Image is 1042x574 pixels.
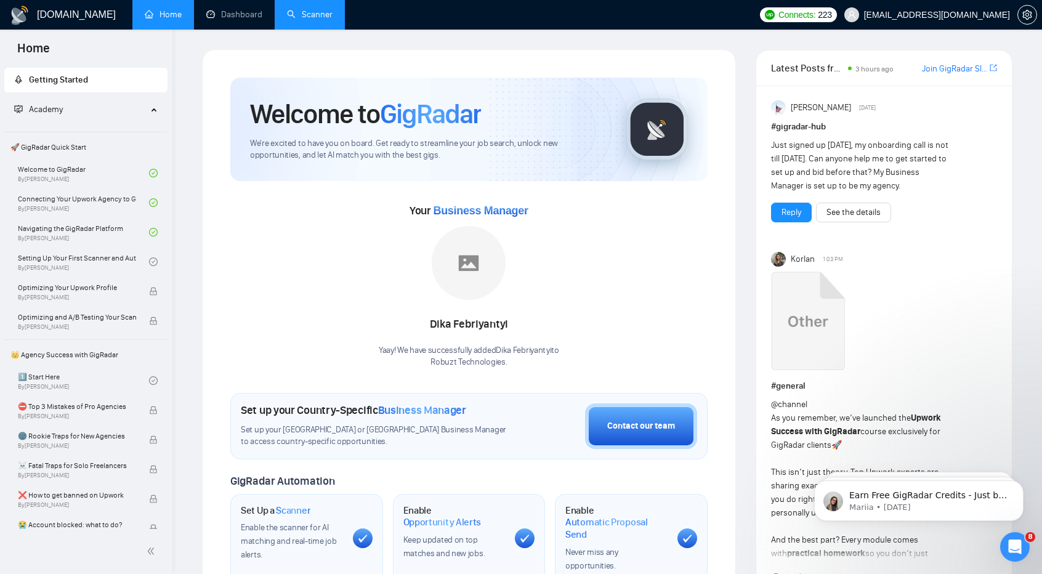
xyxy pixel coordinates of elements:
[250,97,481,131] h1: Welcome to
[831,440,842,450] span: 🚀
[7,39,60,65] span: Home
[6,342,166,367] span: 👑 Agency Success with GigRadar
[250,138,607,161] span: We're excited to have you on board. Get ready to streamline your job search, unlock new opportuni...
[149,524,158,533] span: lock
[565,504,668,541] h1: Enable
[765,10,775,20] img: upwork-logo.png
[145,9,182,20] a: homeHome
[18,160,149,187] a: Welcome to GigRadarBy[PERSON_NAME]
[626,99,688,160] img: gigradar-logo.png
[18,311,136,323] span: Optimizing and A/B Testing Your Scanner for Better Results
[241,522,336,560] span: Enable the scanner for AI matching and real-time job alerts.
[230,474,334,488] span: GigRadar Automation
[18,442,136,450] span: By [PERSON_NAME]
[787,548,865,559] strong: practical homework
[403,516,482,528] span: Opportunity Alerts
[791,253,815,266] span: Korlan
[565,516,668,540] span: Automatic Proposal Send
[241,504,310,517] h1: Set Up a
[14,104,63,115] span: Academy
[18,430,136,442] span: 🌚 Rookie Traps for New Agencies
[18,413,136,420] span: By [PERSON_NAME]
[585,403,697,449] button: Contact our team
[149,317,158,325] span: lock
[6,135,166,160] span: 🚀 GigRadar Quick Start
[771,252,786,267] img: Korlan
[149,495,158,503] span: lock
[771,399,807,410] span: @channel
[149,376,158,385] span: check-circle
[403,535,485,559] span: Keep updated on top matches and new jobs.
[18,367,149,394] a: 1️⃣ Start HereBy[PERSON_NAME]
[791,101,851,115] span: [PERSON_NAME]
[1017,5,1037,25] button: setting
[847,10,856,19] span: user
[149,435,158,444] span: lock
[287,9,333,20] a: searchScanner
[778,8,815,22] span: Connects:
[379,345,559,368] div: Yaay! We have successfully added Dika Febriyantyi to
[18,400,136,413] span: ⛔ Top 3 Mistakes of Pro Agencies
[855,65,894,73] span: 3 hours ago
[14,75,23,84] span: rocket
[771,139,952,193] div: Just signed up [DATE], my onboarding call is not till [DATE]. Can anyone help me to get started t...
[149,465,158,474] span: lock
[771,379,997,393] h1: # general
[149,198,158,207] span: check-circle
[433,204,528,217] span: Business Manager
[410,204,528,217] span: Your
[378,403,466,417] span: Business Manager
[922,62,987,76] a: Join GigRadar Slack Community
[147,545,159,557] span: double-left
[10,6,30,25] img: logo
[241,403,466,417] h1: Set up your Country-Specific
[14,105,23,113] span: fund-projection-screen
[18,189,149,216] a: Connecting Your Upwork Agency to GigRadarBy[PERSON_NAME]
[149,287,158,296] span: lock
[18,459,136,472] span: ☠️ Fatal Traps for Solo Freelancers
[379,357,559,368] p: Robuzt Technologies .
[149,406,158,414] span: lock
[18,281,136,294] span: Optimizing Your Upwork Profile
[826,206,881,219] a: See the details
[1025,532,1035,542] span: 8
[990,62,997,74] a: export
[403,504,506,528] h1: Enable
[1000,532,1030,562] iframe: Intercom live chat
[149,257,158,266] span: check-circle
[771,203,812,222] button: Reply
[29,75,88,85] span: Getting Started
[241,424,514,448] span: Set up your [GEOGRAPHIC_DATA] or [GEOGRAPHIC_DATA] Business Manager to access country-specific op...
[29,104,63,115] span: Academy
[859,102,876,113] span: [DATE]
[818,8,831,22] span: 223
[771,272,845,374] a: Upwork Success with GigRadar.mp4
[607,419,675,433] div: Contact our team
[823,254,843,265] span: 1:03 PM
[18,501,136,509] span: By [PERSON_NAME]
[816,203,891,222] button: See the details
[771,120,997,134] h1: # gigradar-hub
[276,504,310,517] span: Scanner
[149,169,158,177] span: check-circle
[206,9,262,20] a: dashboardDashboard
[18,472,136,479] span: By [PERSON_NAME]
[432,226,506,300] img: placeholder.png
[990,63,997,73] span: export
[4,68,168,92] li: Getting Started
[796,455,1042,541] iframe: Intercom notifications message
[18,294,136,301] span: By [PERSON_NAME]
[18,519,136,531] span: 😭 Account blocked: what to do?
[771,100,786,115] img: Anisuzzaman Khan
[18,489,136,501] span: ❌ How to get banned on Upwork
[18,248,149,275] a: Setting Up Your First Scanner and Auto-BidderBy[PERSON_NAME]
[1017,10,1037,20] a: setting
[379,314,559,335] div: Dika Febriyantyi
[565,547,618,571] span: Never miss any opportunities.
[781,206,801,219] a: Reply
